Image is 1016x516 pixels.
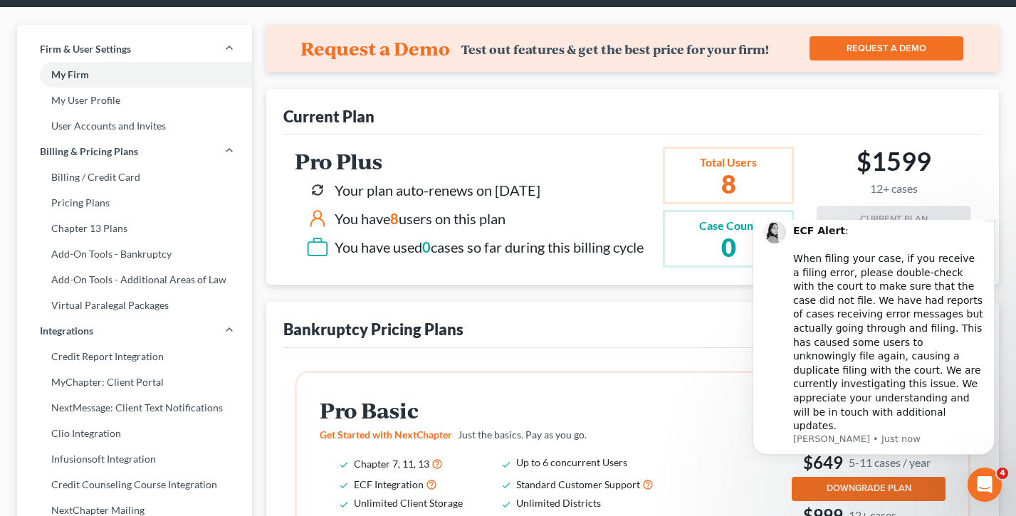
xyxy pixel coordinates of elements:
a: Credit Report Integration [17,344,252,369]
h2: 0 [699,234,758,260]
a: Credit Counseling Course Integration [17,472,252,497]
h2: 8 [699,171,758,196]
span: Unlimited Client Storage [354,497,463,509]
a: REQUEST A DEMO [810,36,963,60]
span: ECF Integration [354,478,424,490]
span: Chapter 7, 11, 13 [354,458,429,470]
a: My Firm [17,62,252,88]
span: 0 [422,238,431,256]
a: Pricing Plans [17,190,252,216]
div: Current Plan [283,106,375,127]
iframe: Intercom notifications message [731,220,1016,463]
a: Add-On Tools - Bankruptcy [17,241,252,267]
div: You have users on this plan [335,209,506,229]
h2: $1599 [857,146,931,195]
h2: Pro Basic [320,399,684,422]
span: 4 [997,468,1008,479]
span: Standard Customer Support [516,478,640,490]
span: 8 [390,210,399,227]
span: Get Started with NextChapter [320,428,452,441]
button: CURRENT PLAN [817,206,970,232]
a: MyChapter: Client Portal [17,369,252,395]
a: Integrations [17,318,252,344]
a: Billing & Pricing Plans [17,139,252,164]
a: Billing / Credit Card [17,164,252,190]
a: My User Profile [17,88,252,113]
small: 12+ cases [857,182,931,196]
div: Bankruptcy Pricing Plans [283,319,464,339]
p: Message from Lindsey, sent Just now [62,213,253,226]
a: NextMessage: Client Text Notifications [17,395,252,421]
span: Just the basics. Pay as you go. [458,428,587,441]
img: Profile image for Lindsey [32,1,55,23]
iframe: Intercom live chat [968,468,1002,502]
div: You have used cases so far during this billing cycle [335,237,644,258]
div: Test out features & get the best price for your firm! [461,42,769,57]
span: DOWNGRADE PLAN [827,483,911,494]
b: ECF Alert [62,5,114,16]
a: User Accounts and Invites [17,113,252,139]
span: Up to 6 concurrent Users [516,456,627,468]
a: Add-On Tools - Additional Areas of Law [17,267,252,293]
a: Clio Integration [17,421,252,446]
a: Firm & User Settings [17,36,252,62]
div: Your plan auto-renews on [DATE] [335,180,540,201]
div: Case Count [699,218,758,234]
button: DOWNGRADE PLAN [792,477,946,501]
span: Billing & Pricing Plans [40,144,138,159]
span: Firm & User Settings [40,42,131,56]
div: Total Users [699,154,758,171]
h4: Request a Demo [300,37,450,60]
span: Integrations [40,324,93,338]
a: Infusionsoft Integration [17,446,252,472]
a: Chapter 13 Plans [17,216,252,241]
span: Unlimited Districts [516,497,601,509]
div: : ​ When filing your case, if you receive a filing error, please double-check with the court to m... [62,4,253,214]
h2: Pro Plus [295,149,644,173]
a: Virtual Paralegal Packages [17,293,252,318]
